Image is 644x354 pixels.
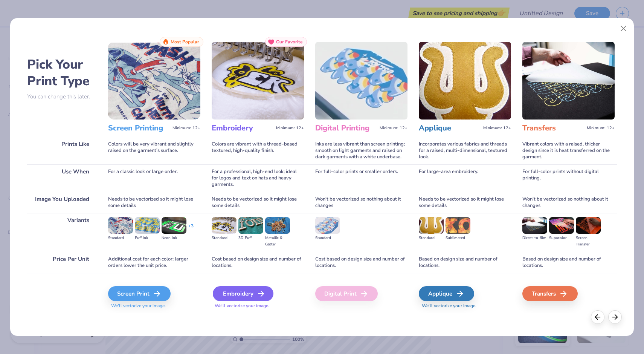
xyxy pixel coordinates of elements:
span: Minimum: 12+ [276,126,304,131]
div: Needs to be vectorized so it might lose some details [419,192,511,213]
img: Standard [315,217,340,234]
div: 3D Puff [238,235,263,241]
img: Standard [108,217,133,234]
div: Screen Print [108,286,171,301]
img: Neon Ink [162,217,186,234]
span: Minimum: 12+ [172,126,200,131]
span: Minimum: 12+ [483,126,511,131]
span: Minimum: 12+ [587,126,615,131]
div: Applique [419,286,474,301]
h3: Applique [419,123,480,133]
p: You can change this later. [27,93,97,100]
img: Screen Printing [108,42,200,120]
div: Inks are less vibrant than screen printing; smooth on light garments and raised on dark garments ... [315,137,407,164]
div: Incorporates various fabrics and threads for a raised, multi-dimensional, textured look. [419,137,511,164]
div: Variants [27,213,97,252]
img: Standard [419,217,444,234]
img: Screen Transfer [576,217,601,234]
h3: Screen Printing [108,123,169,133]
span: Most Popular [171,39,199,44]
div: For a professional, high-end look; ideal for logos and text on hats and heavy garments. [212,164,304,192]
div: + 3 [188,223,194,236]
div: Cost based on design size and number of locations. [315,252,407,273]
div: Additional cost for each color; larger orders lower the unit price. [108,252,200,273]
div: Screen Transfer [576,235,601,248]
div: Prints Like [27,137,97,164]
div: For full-color prints without digital printing. [522,164,615,192]
span: We'll vectorize your image. [108,303,200,309]
span: We'll vectorize your image. [212,303,304,309]
div: Direct-to-film [522,235,547,241]
div: Embroidery [213,286,273,301]
div: Standard [212,235,237,241]
img: Puff Ink [135,217,160,234]
img: Direct-to-film [522,217,547,234]
div: For full-color prints or smaller orders. [315,164,407,192]
span: Minimum: 12+ [380,126,407,131]
div: Needs to be vectorized so it might lose some details [212,192,304,213]
div: For large-area embroidery. [419,164,511,192]
h3: Embroidery [212,123,273,133]
h3: Digital Printing [315,123,377,133]
h3: Transfers [522,123,584,133]
div: Transfers [522,286,578,301]
button: Close [617,21,631,36]
div: Metallic & Glitter [265,235,290,248]
img: Transfers [522,42,615,120]
div: Based on design size and number of locations. [522,252,615,273]
div: Based on design size and number of locations. [419,252,511,273]
h2: Pick Your Print Type [27,56,97,89]
img: Metallic & Glitter [265,217,290,234]
div: Supacolor [549,235,574,241]
div: Cost based on design size and number of locations. [212,252,304,273]
div: Standard [108,235,133,241]
div: Needs to be vectorized so it might lose some details [108,192,200,213]
img: 3D Puff [238,217,263,234]
img: Supacolor [549,217,574,234]
div: For a classic look or large order. [108,164,200,192]
img: Applique [419,42,511,120]
span: Our Favorite [276,39,303,44]
div: Won't be vectorized so nothing about it changes [315,192,407,213]
div: Standard [419,235,444,241]
div: Neon Ink [162,235,186,241]
div: Sublimated [446,235,470,241]
img: Embroidery [212,42,304,120]
div: Vibrant colors with a raised, thicker design since it is heat transferred on the garment. [522,137,615,164]
div: Colors are vibrant with a thread-based textured, high-quality finish. [212,137,304,164]
div: Standard [315,235,340,241]
div: Use When [27,164,97,192]
div: Price Per Unit [27,252,97,273]
img: Digital Printing [315,42,407,120]
div: Won't be vectorized so nothing about it changes [522,192,615,213]
img: Standard [212,217,237,234]
div: Digital Print [315,286,378,301]
span: We'll vectorize your image. [419,303,511,309]
div: Image You Uploaded [27,192,97,213]
img: Sublimated [446,217,470,234]
div: Colors will be very vibrant and slightly raised on the garment's surface. [108,137,200,164]
div: Puff Ink [135,235,160,241]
